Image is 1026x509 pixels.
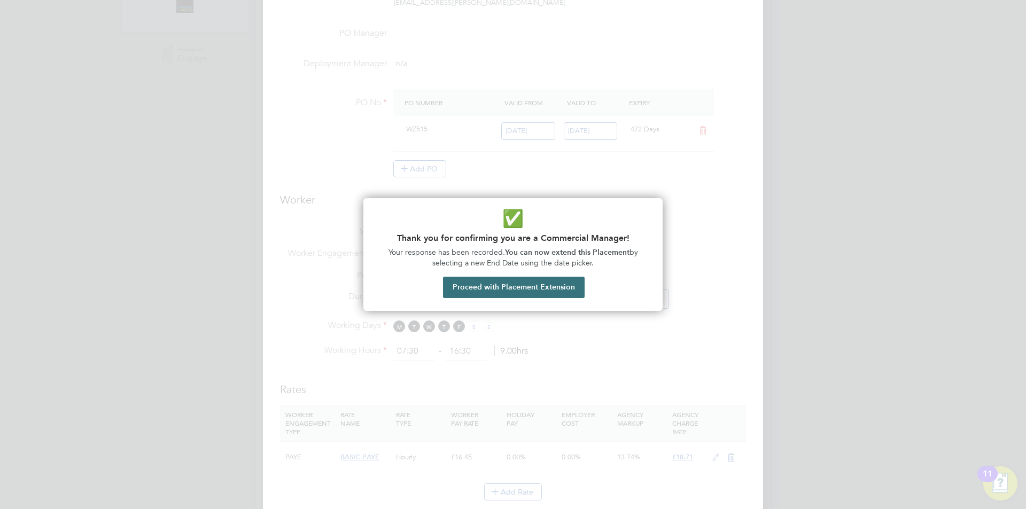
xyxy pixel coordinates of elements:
p: ✅ [376,207,650,231]
div: Commercial Manager Confirmation [363,198,663,311]
span: by selecting a new End Date using the date picker. [432,248,640,268]
h2: Thank you for confirming you are a Commercial Manager! [376,233,650,243]
button: Proceed with Placement Extension [443,277,585,298]
strong: You can now extend this Placement [505,248,629,257]
span: Your response has been recorded. [388,248,505,257]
